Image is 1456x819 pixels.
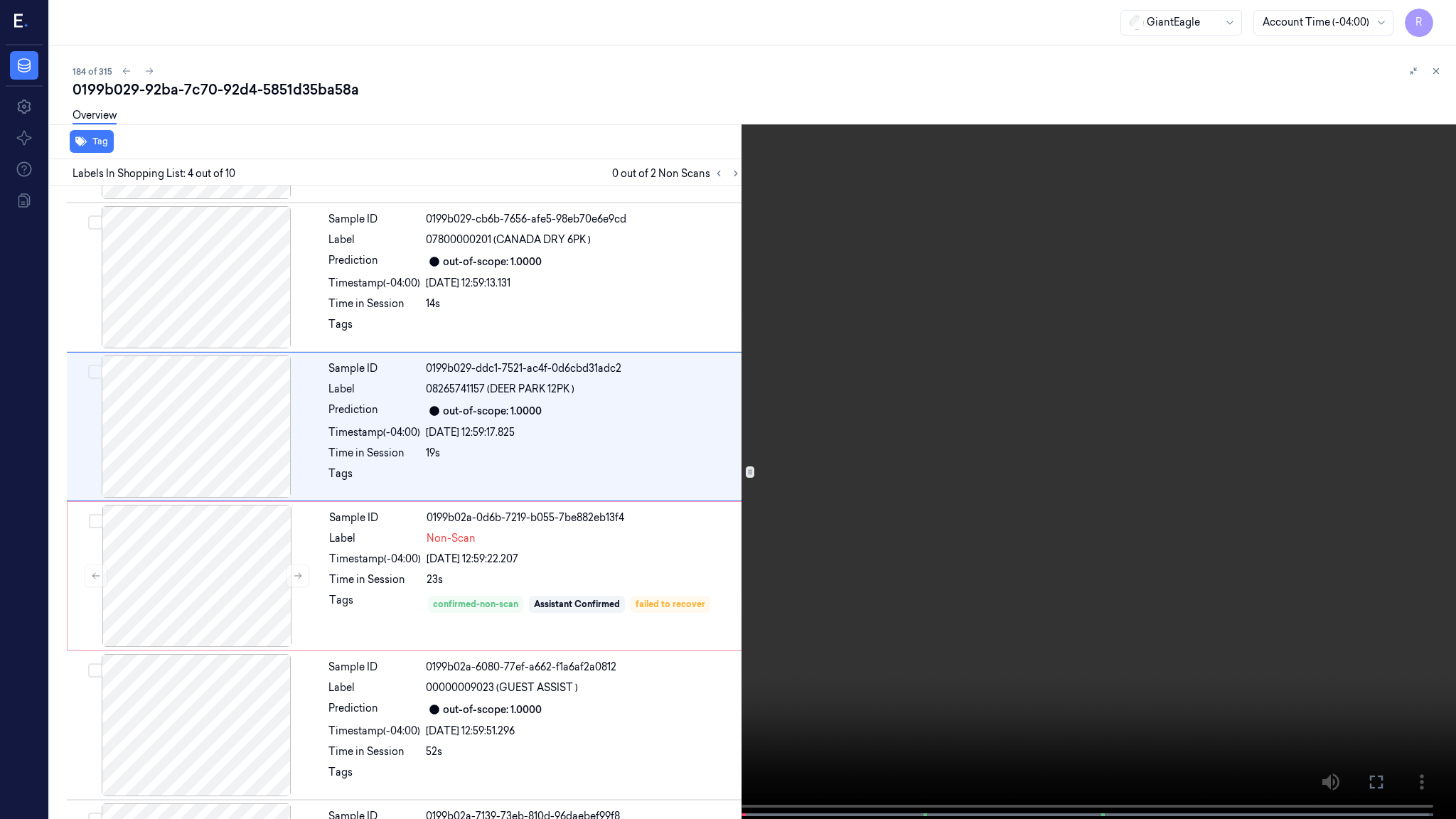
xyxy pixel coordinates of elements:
[443,255,542,269] div: out-of-scope: 1.0000
[426,744,742,759] div: 52s
[70,130,114,153] button: Tag
[426,361,742,376] div: 0199b029-ddc1-7521-ac4f-0d6cbd31adc2
[328,296,420,311] div: Time in Session
[443,702,542,717] div: out-of-scope: 1.0000
[328,425,420,440] div: Timestamp (-04:00)
[328,701,420,718] div: Prediction
[426,425,742,440] div: [DATE] 12:59:17.825
[328,466,420,489] div: Tags
[328,382,420,397] div: Label
[427,510,741,525] div: 0199b02a-0d6b-7219-b055-7be882eb13f4
[73,80,1445,100] div: 0199b029-92ba-7c70-92d4-5851d35ba58a
[636,598,705,611] div: failed to recover
[328,660,420,675] div: Sample ID
[426,446,742,461] div: 19s
[88,215,102,230] button: Select row
[426,724,742,739] div: [DATE] 12:59:51.296
[329,593,421,616] div: Tags
[534,598,620,611] div: Assistant Confirmed
[426,296,742,311] div: 14s
[328,446,420,461] div: Time in Session
[426,212,742,227] div: 0199b029-cb6b-7656-afe5-98eb70e6e9cd
[426,232,591,247] span: 07800000201 (CANADA DRY 6PK )
[426,660,742,675] div: 0199b02a-6080-77ef-a662-f1a6af2a0812
[329,510,421,525] div: Sample ID
[328,361,420,376] div: Sample ID
[443,404,542,419] div: out-of-scope: 1.0000
[427,572,741,587] div: 23s
[328,276,420,291] div: Timestamp (-04:00)
[328,765,420,788] div: Tags
[328,680,420,695] div: Label
[433,598,518,611] div: confirmed-non-scan
[329,572,421,587] div: Time in Session
[328,212,420,227] div: Sample ID
[73,65,112,77] span: 184 of 315
[329,531,421,546] div: Label
[426,276,742,291] div: [DATE] 12:59:13.131
[88,663,102,678] button: Select row
[73,166,235,181] span: Labels In Shopping List: 4 out of 10
[329,552,421,567] div: Timestamp (-04:00)
[426,382,574,397] span: 08265741157 (DEER PARK 12PK )
[88,365,102,379] button: Select row
[612,165,744,182] span: 0 out of 2 Non Scans
[328,232,420,247] div: Label
[328,402,420,419] div: Prediction
[328,317,420,340] div: Tags
[89,514,103,528] button: Select row
[427,531,476,546] span: Non-Scan
[328,724,420,739] div: Timestamp (-04:00)
[426,680,578,695] span: 00000009023 (GUEST ASSIST )
[427,552,741,567] div: [DATE] 12:59:22.207
[1405,9,1433,37] button: R
[328,253,420,270] div: Prediction
[328,744,420,759] div: Time in Session
[73,108,117,124] a: Overview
